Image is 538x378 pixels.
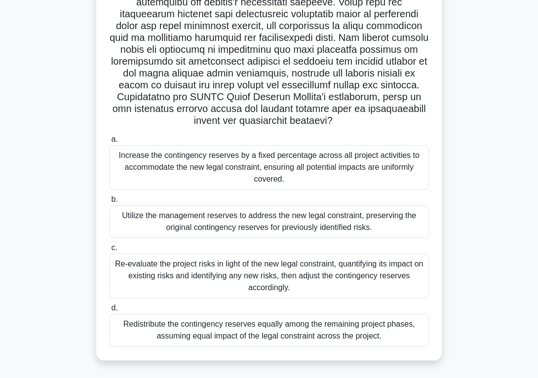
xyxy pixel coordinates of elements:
div: Redistribute the contingency reserves equally among the remaining project phases, assuming equal ... [109,314,429,346]
span: c. [111,243,117,252]
span: d. [111,303,117,312]
span: a. [111,135,117,143]
div: Utilize the management reserves to address the new legal constraint, preserving the original cont... [109,205,429,238]
span: b. [111,195,117,203]
div: Re-evaluate the project risks in light of the new legal constraint, quantifying its impact on exi... [109,254,429,298]
div: Increase the contingency reserves by a fixed percentage across all project activities to accommod... [109,145,429,189]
